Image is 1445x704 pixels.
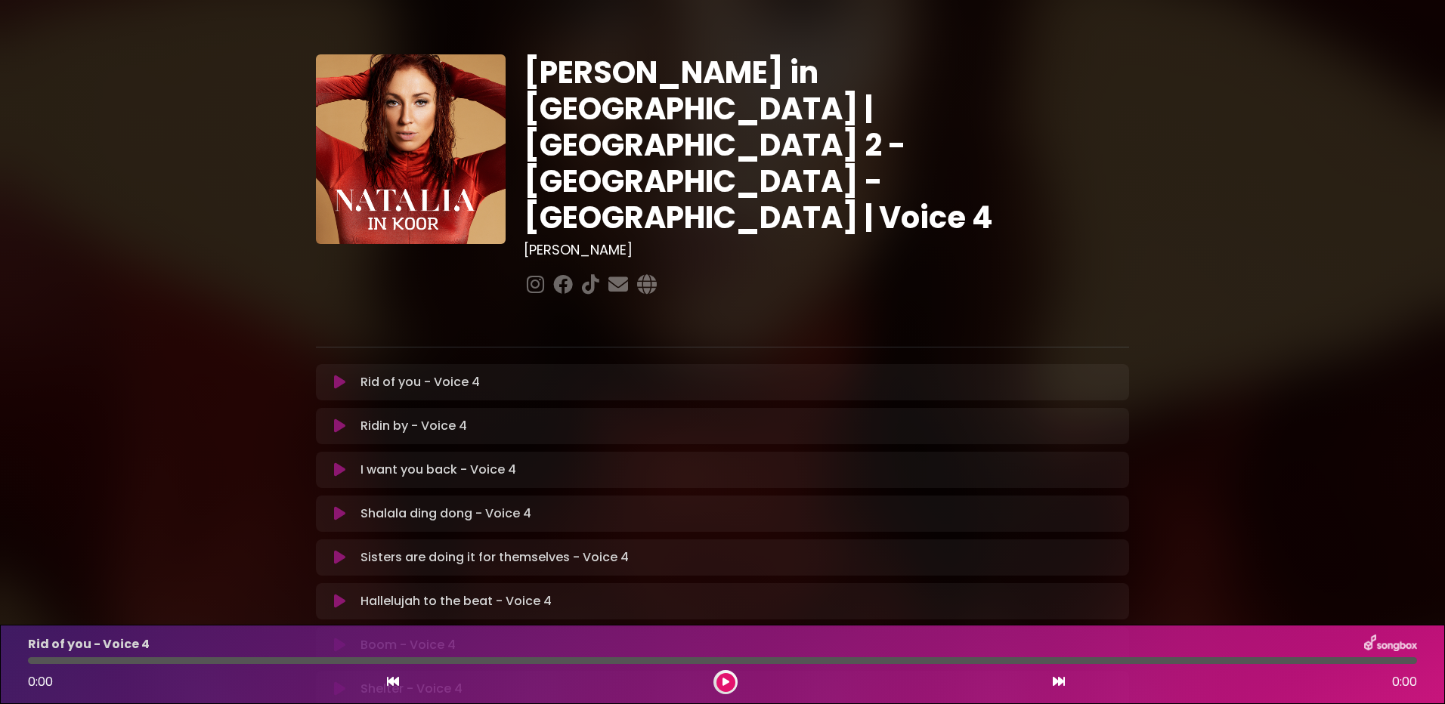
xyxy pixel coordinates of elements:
span: 0:00 [1392,673,1417,691]
p: Shalala ding dong - Voice 4 [360,505,531,523]
p: Sisters are doing it for themselves - Voice 4 [360,548,629,567]
p: Rid of you - Voice 4 [360,373,480,391]
h1: [PERSON_NAME] in [GEOGRAPHIC_DATA] | [GEOGRAPHIC_DATA] 2 - [GEOGRAPHIC_DATA] - [GEOGRAPHIC_DATA] ... [524,54,1129,236]
img: YTVS25JmS9CLUqXqkEhs [316,54,506,244]
p: Ridin by - Voice 4 [360,417,467,435]
p: Hallelujah to the beat - Voice 4 [360,592,552,610]
span: 0:00 [28,673,53,690]
p: I want you back - Voice 4 [360,461,516,479]
p: Rid of you - Voice 4 [28,635,150,653]
h3: [PERSON_NAME] [524,242,1129,258]
img: songbox-logo-white.png [1364,635,1417,654]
